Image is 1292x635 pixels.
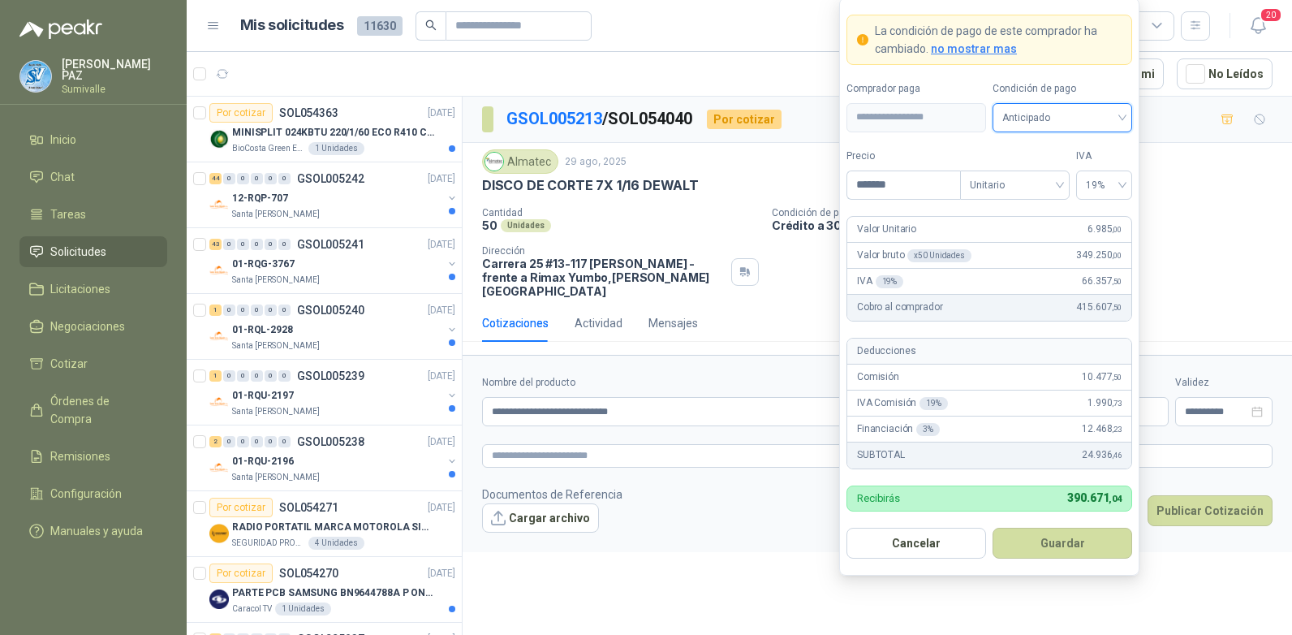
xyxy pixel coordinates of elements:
[482,177,699,194] p: DISCO DE CORTE 7X 1/16 DEWALT
[297,436,364,447] p: GSOL005238
[1082,447,1122,463] span: 24.936
[62,58,167,81] p: [PERSON_NAME] PAZ
[428,434,455,450] p: [DATE]
[482,486,622,503] p: Documentos de Referencia
[223,305,235,316] div: 0
[357,16,403,36] span: 11630
[209,239,222,250] div: 43
[209,129,229,149] img: Company Logo
[240,14,344,37] h1: Mis solicitudes
[187,491,462,557] a: Por cotizarSOL054271[DATE] Company LogoRADIO PORTATIL MARCA MOTOROLA SIN PANTALLA CON GPS, INCLUY...
[209,366,459,418] a: 1 0 0 0 0 0 GSOL005239[DATE] Company Logo01-RQU-2197Santa [PERSON_NAME]
[50,522,143,540] span: Manuales y ayuda
[506,109,602,128] a: GSOL005213
[50,447,110,465] span: Remisiones
[232,520,434,535] p: RADIO PORTATIL MARCA MOTOROLA SIN PANTALLA CON GPS, INCLUYE: ANTENA, BATERIA, CLIP Y CARGADOR
[279,502,338,513] p: SOL054271
[237,370,249,382] div: 0
[1087,222,1122,237] span: 6.985
[772,207,1286,218] p: Condición de pago
[232,405,320,418] p: Santa [PERSON_NAME]
[19,441,167,472] a: Remisiones
[297,239,364,250] p: GSOL005241
[19,274,167,305] a: Licitaciones
[209,564,273,583] div: Por cotizar
[251,173,263,184] div: 0
[482,503,599,533] button: Cargar archivo
[846,81,986,97] label: Comprador paga
[482,375,942,391] label: Nombre del producto
[482,207,759,218] p: Cantidad
[265,173,277,184] div: 0
[232,388,294,404] p: 01-RQU-2197
[209,305,222,316] div: 1
[209,498,273,517] div: Por cotizar
[297,305,364,316] p: GSOL005240
[1067,491,1122,504] span: 390.671
[1112,373,1122,382] span: ,50
[485,153,503,171] img: Company Logo
[237,173,249,184] div: 0
[278,370,291,382] div: 0
[209,590,229,609] img: Company Logo
[428,369,455,384] p: [DATE]
[482,314,549,332] div: Cotizaciones
[1112,303,1122,312] span: ,50
[19,162,167,192] a: Chat
[232,322,293,338] p: 01-RQL-2928
[857,248,971,263] p: Valor bruto
[1175,375,1273,391] label: Validez
[278,305,291,316] div: 0
[1112,451,1122,460] span: ,46
[232,454,294,469] p: 01-RQU-2196
[931,42,1017,55] span: no mostrar mas
[1243,11,1273,41] button: 20
[209,195,229,214] img: Company Logo
[297,173,364,184] p: GSOL005242
[232,585,434,601] p: PARTE PCB SAMSUNG BN9644788A P ONECONNE
[857,34,868,45] span: exclamation-circle
[482,257,725,298] p: Carrera 25 #13-117 [PERSON_NAME] - frente a Rimax Yumbo , [PERSON_NAME][GEOGRAPHIC_DATA]
[428,500,455,516] p: [DATE]
[50,392,152,428] span: Órdenes de Compra
[265,370,277,382] div: 0
[1112,399,1122,408] span: ,73
[428,171,455,187] p: [DATE]
[482,218,497,232] p: 50
[907,249,971,262] div: x 50 Unidades
[308,142,364,155] div: 1 Unidades
[428,303,455,318] p: [DATE]
[1260,7,1282,23] span: 20
[265,436,277,447] div: 0
[857,300,942,315] p: Cobro al comprador
[846,528,986,559] button: Cancelar
[916,423,940,436] div: 3 %
[279,107,338,119] p: SOL054363
[857,222,916,237] p: Valor Unitario
[993,81,1132,97] label: Condición de pago
[209,392,229,412] img: Company Logo
[482,149,558,174] div: Almatec
[232,208,320,221] p: Santa [PERSON_NAME]
[1082,274,1122,289] span: 66.357
[1002,106,1122,130] span: Anticipado
[278,436,291,447] div: 0
[251,239,263,250] div: 0
[19,386,167,434] a: Órdenes de Compra
[209,524,229,543] img: Company Logo
[50,205,86,223] span: Tareas
[251,436,263,447] div: 0
[857,343,915,359] p: Deducciones
[19,348,167,379] a: Cotizar
[1076,300,1122,315] span: 415.607
[50,168,75,186] span: Chat
[707,110,782,129] div: Por cotizar
[1177,58,1273,89] button: No Leídos
[209,458,229,477] img: Company Logo
[297,370,364,382] p: GSOL005239
[279,568,338,579] p: SOL054270
[19,516,167,546] a: Manuales y ayuda
[575,314,622,332] div: Actividad
[1082,369,1122,385] span: 10.477
[232,191,288,206] p: 12-RQP-707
